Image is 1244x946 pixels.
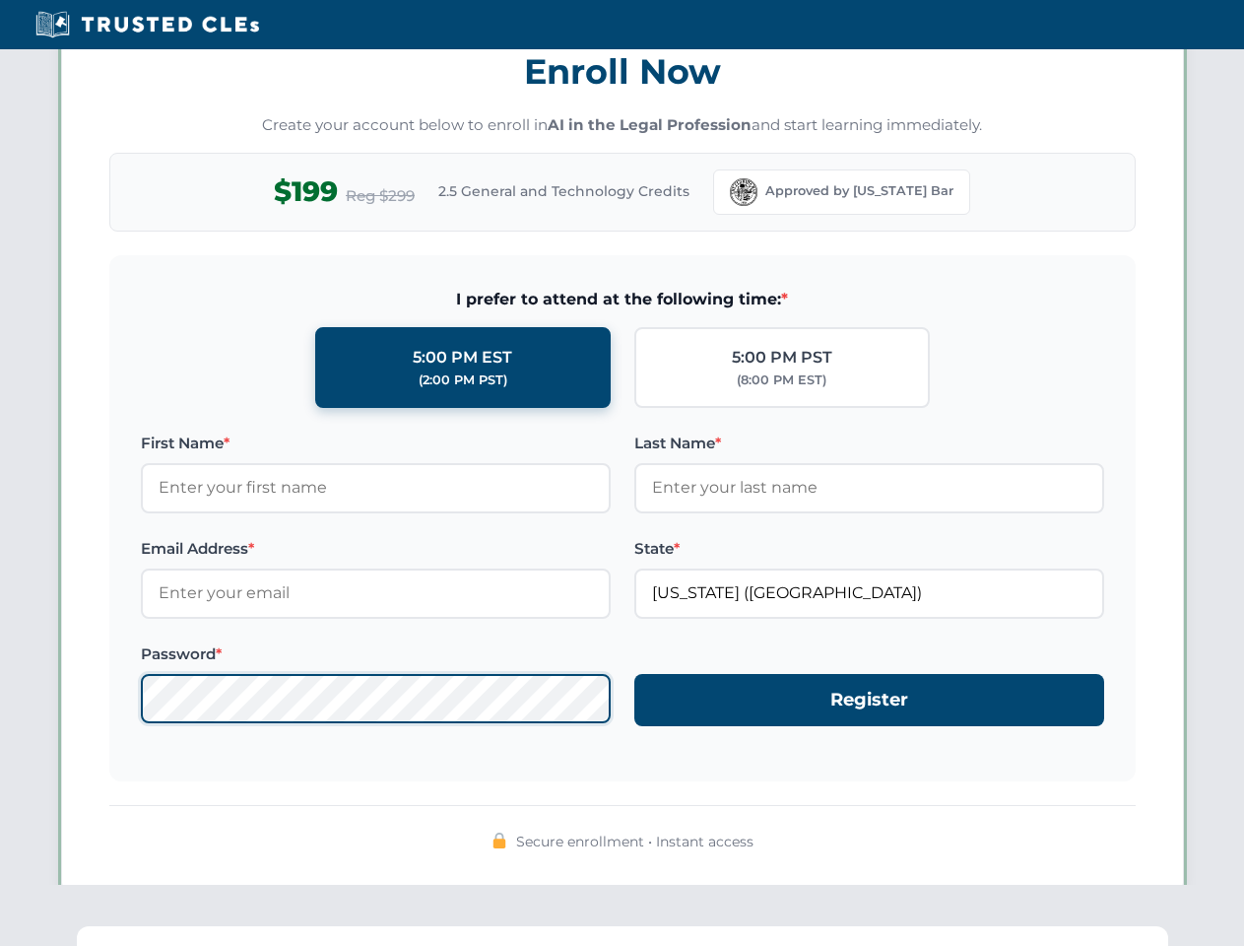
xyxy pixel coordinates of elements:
[346,184,415,208] span: Reg $299
[413,345,512,371] div: 5:00 PM EST
[141,642,611,666] label: Password
[438,180,689,202] span: 2.5 General and Technology Credits
[141,537,611,561] label: Email Address
[765,181,953,201] span: Approved by [US_STATE] Bar
[141,432,611,455] label: First Name
[634,537,1104,561] label: State
[109,114,1136,137] p: Create your account below to enroll in and start learning immediately.
[109,40,1136,102] h3: Enroll Now
[30,10,265,39] img: Trusted CLEs
[491,833,507,848] img: 🔒
[548,115,752,134] strong: AI in the Legal Profession
[634,463,1104,512] input: Enter your last name
[516,831,753,852] span: Secure enrollment • Instant access
[634,674,1104,726] button: Register
[141,463,611,512] input: Enter your first name
[732,345,832,371] div: 5:00 PM PST
[274,169,338,214] span: $199
[141,287,1104,312] span: I prefer to attend at the following time:
[634,432,1104,455] label: Last Name
[730,178,757,206] img: Florida Bar
[141,569,611,618] input: Enter your email
[634,569,1104,618] input: Florida (FL)
[419,371,507,390] div: (2:00 PM PST)
[737,371,826,390] div: (8:00 PM EST)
